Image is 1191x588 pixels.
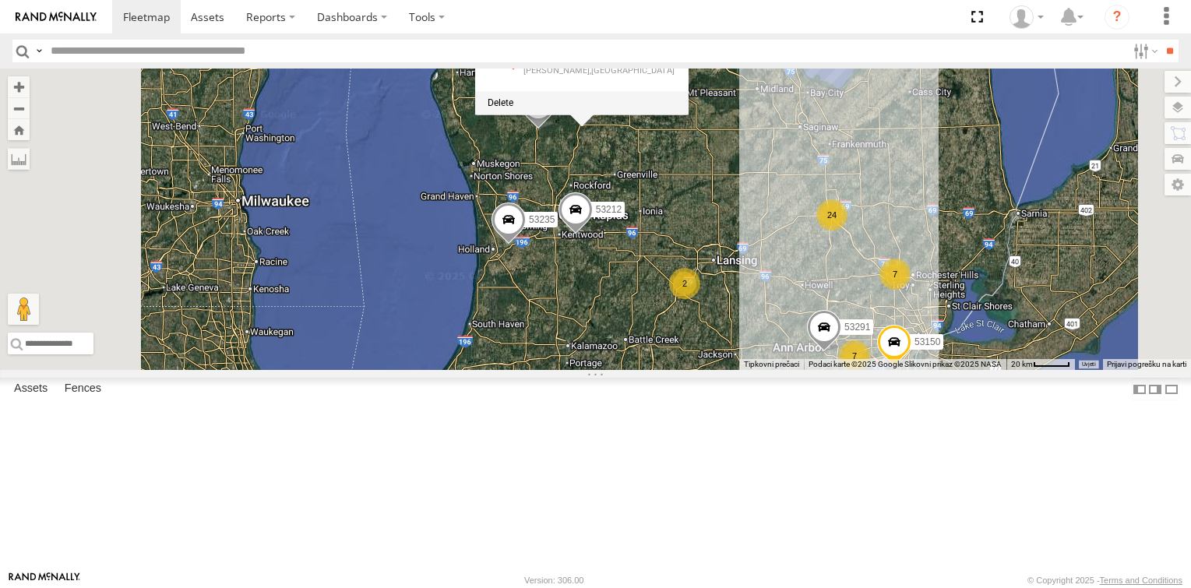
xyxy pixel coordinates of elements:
button: Mjerilo karte: 20 km naprema 44 piksela [1006,359,1075,370]
a: Terms and Conditions [1100,576,1182,585]
label: Map Settings [1165,174,1191,195]
div: [PERSON_NAME],[GEOGRAPHIC_DATA] [523,66,676,76]
div: 2 [669,268,700,299]
span: Podaci karte ©2025 Google Slikovni prikaz ©2025 NASA [809,360,1002,368]
label: Assets [6,379,55,400]
label: Dock Summary Table to the Left [1132,378,1147,400]
img: rand-logo.svg [16,12,97,23]
div: © Copyright 2025 - [1027,576,1182,585]
span: 53212 [595,203,621,214]
label: Search Filter Options [1127,40,1161,62]
button: Zoom in [8,76,30,97]
label: Delete Marker [488,97,513,108]
a: Prijavi pogrešku na karti [1107,360,1186,368]
div: 7 [839,340,870,371]
div: 24 [816,199,847,231]
label: Hide Summary Table [1164,378,1179,400]
label: Search Query [33,40,45,62]
label: Fences [57,379,109,400]
button: Zoom out [8,97,30,119]
span: 53235 [529,214,555,225]
button: Zoom Home [8,119,30,140]
label: Dock Summary Table to the Right [1147,378,1163,400]
span: 53291 [844,322,870,333]
div: 7 [879,259,911,290]
div: Version: 306.00 [524,576,583,585]
i: ? [1105,5,1129,30]
a: Uvjeti [1082,361,1095,368]
span: 20 km [1011,360,1033,368]
button: Tipkovni prečaci [744,359,799,370]
button: Povucite Pegmana na kartu da biste otvorili Street View [8,294,39,325]
span: 53150 [914,336,940,347]
label: Measure [8,148,30,170]
a: Visit our Website [9,572,80,588]
div: Miky Transport [1004,5,1049,29]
